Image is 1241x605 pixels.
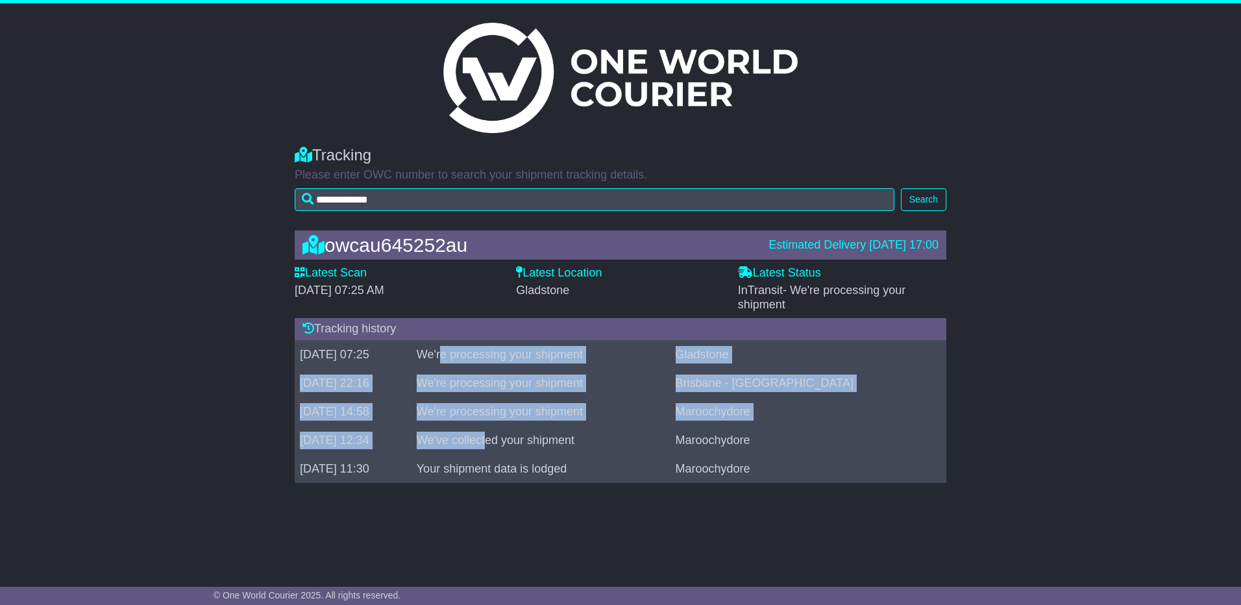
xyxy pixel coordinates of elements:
[295,454,412,483] td: [DATE] 11:30
[670,454,946,483] td: Maroochydore
[412,340,670,369] td: We're processing your shipment
[295,340,412,369] td: [DATE] 07:25
[516,284,569,297] span: Gladstone
[670,426,946,454] td: Maroochydore
[738,284,906,311] span: - We're processing your shipment
[412,426,670,454] td: We've collected your shipment
[670,340,946,369] td: Gladstone
[295,146,946,165] div: Tracking
[443,23,798,133] img: Light
[768,238,939,253] div: Estimated Delivery [DATE] 17:00
[295,266,367,280] label: Latest Scan
[412,397,670,426] td: We're processing your shipment
[738,266,821,280] label: Latest Status
[296,234,762,256] div: owcau645252au
[412,369,670,397] td: We're processing your shipment
[670,397,946,426] td: Maroochydore
[670,369,946,397] td: Brisbane - [GEOGRAPHIC_DATA]
[412,454,670,483] td: Your shipment data is lodged
[516,266,602,280] label: Latest Location
[295,426,412,454] td: [DATE] 12:34
[901,188,946,211] button: Search
[738,284,906,311] span: InTransit
[295,318,946,340] div: Tracking history
[295,369,412,397] td: [DATE] 22:16
[295,284,384,297] span: [DATE] 07:25 AM
[214,590,401,600] span: © One World Courier 2025. All rights reserved.
[295,168,946,182] p: Please enter OWC number to search your shipment tracking details.
[295,397,412,426] td: [DATE] 14:58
